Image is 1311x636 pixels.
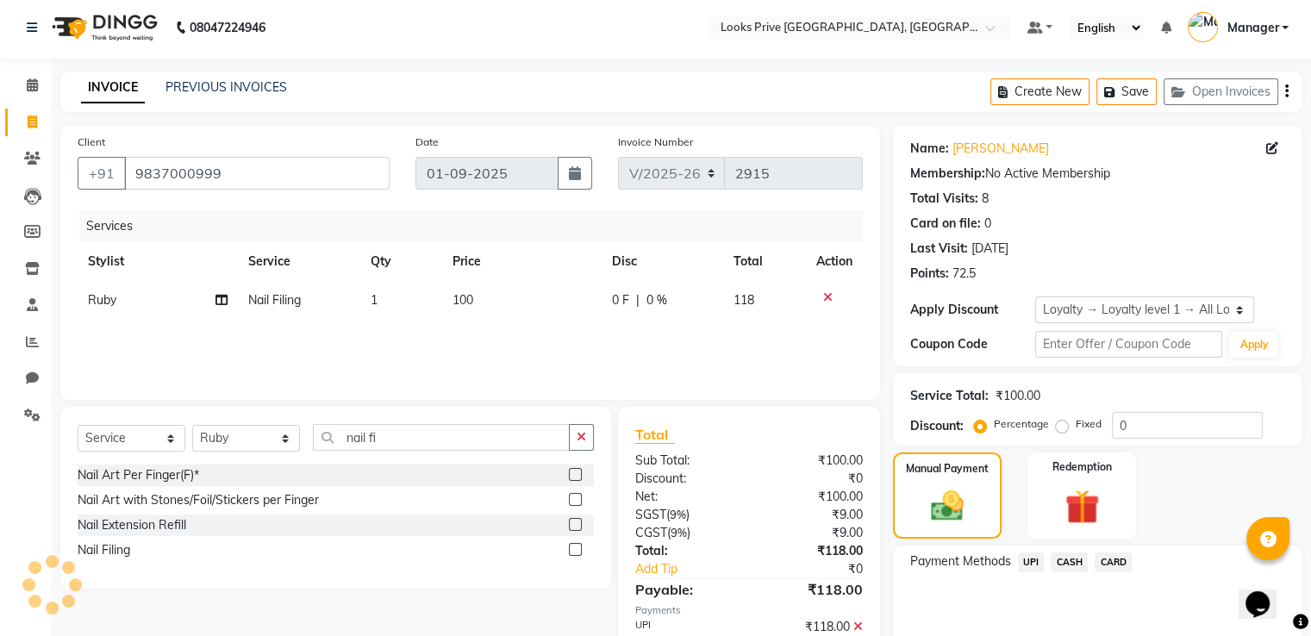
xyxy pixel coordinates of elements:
div: ₹9.00 [749,524,876,542]
div: Discount: [622,470,749,488]
span: Ruby [88,292,116,308]
span: 0 % [646,291,667,309]
th: Total [723,242,806,281]
th: Disc [602,242,723,281]
div: ₹118.00 [749,618,876,636]
div: ₹118.00 [749,579,876,600]
div: Total Visits: [910,190,978,208]
span: Payment Methods [910,552,1011,571]
label: Invoice Number [618,134,693,150]
b: 08047224946 [190,3,265,52]
div: Nail Art with Stones/Foil/Stickers per Finger [78,491,319,509]
img: logo [44,3,162,52]
span: CARD [1095,552,1132,572]
button: +91 [78,157,126,190]
div: ₹100.00 [749,488,876,506]
div: Service Total: [910,387,989,405]
span: Nail Filing [248,292,301,308]
div: 72.5 [952,265,976,283]
div: ₹100.00 [996,387,1040,405]
div: Card on file: [910,215,981,233]
iframe: chat widget [1239,567,1294,619]
th: Action [806,242,863,281]
a: Add Tip [622,560,770,578]
div: Coupon Code [910,335,1035,353]
span: 0 F [612,291,629,309]
div: 0 [984,215,991,233]
span: 100 [453,292,473,308]
button: Apply [1229,332,1278,358]
span: CGST [635,525,667,540]
button: Create New [990,78,1089,105]
div: Sub Total: [622,452,749,470]
a: [PERSON_NAME] [952,140,1049,158]
label: Fixed [1076,416,1102,432]
span: UPI [1018,552,1045,572]
div: Nail Extension Refill [78,516,186,534]
div: ₹9.00 [749,506,876,524]
div: Services [79,210,876,242]
div: Discount: [910,417,964,435]
div: UPI [622,618,749,636]
div: 8 [982,190,989,208]
div: Apply Discount [910,301,1035,319]
div: ₹0 [770,560,875,578]
label: Client [78,134,105,150]
span: SGST [635,507,666,522]
a: PREVIOUS INVOICES [165,79,287,95]
img: _gift.svg [1054,485,1110,528]
th: Stylist [78,242,238,281]
a: INVOICE [81,72,145,103]
input: Search by Name/Mobile/Email/Code [124,157,390,190]
span: CASH [1051,552,1088,572]
div: Nail Art Per Finger(F)* [78,466,199,484]
div: No Active Membership [910,165,1285,183]
label: Date [415,134,439,150]
input: Search or Scan [313,424,570,451]
img: _cash.svg [921,487,974,525]
div: ( ) [622,524,749,542]
label: Percentage [994,416,1049,432]
div: Nail Filing [78,541,130,559]
span: 9% [670,508,686,521]
div: Total: [622,542,749,560]
div: Last Visit: [910,240,968,258]
div: Points: [910,265,949,283]
div: ( ) [622,506,749,524]
span: Total [635,426,675,444]
button: Save [1096,78,1157,105]
button: Open Invoices [1164,78,1278,105]
div: Payable: [622,579,749,600]
div: Membership: [910,165,985,183]
div: ₹118.00 [749,542,876,560]
span: Manager [1227,19,1278,37]
div: Name: [910,140,949,158]
span: 118 [734,292,754,308]
label: Manual Payment [906,461,989,477]
div: Payments [635,603,863,618]
label: Redemption [1052,459,1112,475]
div: ₹100.00 [749,452,876,470]
th: Service [238,242,360,281]
th: Qty [360,242,442,281]
div: [DATE] [971,240,1008,258]
span: 1 [371,292,378,308]
div: Net: [622,488,749,506]
span: | [636,291,640,309]
input: Enter Offer / Coupon Code [1035,331,1223,358]
th: Price [442,242,602,281]
span: 9% [671,526,687,539]
div: ₹0 [749,470,876,488]
img: Manager [1188,12,1218,42]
